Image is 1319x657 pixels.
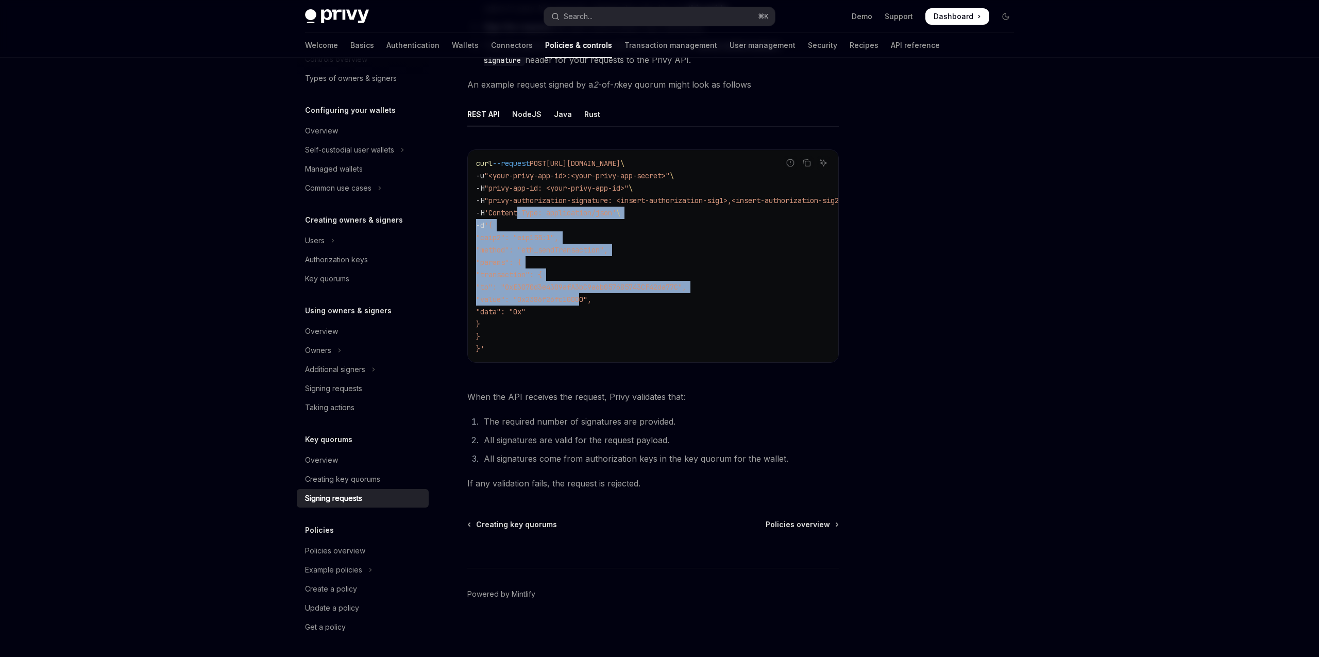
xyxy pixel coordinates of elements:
a: Authorization keys [297,250,429,269]
li: All signatures come from authorization keys in the key quorum for the wallet. [481,451,839,466]
a: Authentication [386,33,439,58]
span: curl [476,159,493,168]
img: dark logo [305,9,369,24]
div: Overview [305,125,338,137]
a: Basics [350,33,374,58]
div: Taking actions [305,401,354,414]
div: Self-custodial user wallets [305,144,394,156]
span: "value": "0x2386f26fc10000", [476,295,591,304]
a: Recipes [850,33,878,58]
span: -H [476,208,484,217]
div: Signing requests [305,492,362,504]
a: Policies & controls [545,33,612,58]
span: Creating key quorums [476,519,557,530]
a: Dashboard [925,8,989,25]
div: Create a policy [305,583,357,595]
span: ⌘ K [758,12,769,21]
a: Welcome [305,33,338,58]
a: Support [885,11,913,22]
span: } [476,319,480,329]
a: Demo [852,11,872,22]
a: Creating key quorums [468,519,557,530]
a: Get a policy [297,618,429,636]
span: When the API receives the request, Privy validates that: [467,390,839,404]
span: POST [530,159,546,168]
span: "data": "0x" [476,307,526,316]
div: Rust [584,102,600,126]
a: Signing requests [297,379,429,398]
h5: Key quorums [305,433,352,446]
span: --request [493,159,530,168]
span: "privy-app-id: <your-privy-app-id>" [484,183,629,193]
h5: Policies [305,524,334,536]
a: Types of owners & signers [297,69,429,88]
div: Overview [305,454,338,466]
a: Taking actions [297,398,429,417]
h5: Creating owners & signers [305,214,403,226]
button: Report incorrect code [784,156,797,170]
button: Open search [544,7,775,26]
div: Common use cases [305,182,371,194]
a: Policies overview [766,519,838,530]
span: "<your-privy-app-id>:<your-privy-app-secret>" [484,171,670,180]
div: Overview [305,325,338,338]
span: Dashboard [934,11,973,22]
div: REST API [467,102,500,126]
span: \ [670,171,674,180]
a: Create a policy [297,580,429,598]
span: [URL][DOMAIN_NAME] [546,159,620,168]
a: Creating key quorums [297,470,429,488]
span: "transaction": { [476,270,542,279]
span: "to": "0xE3070d3e4309afA3bC9a6b057685743CF42da77C", [476,282,686,292]
a: Overview [297,451,429,469]
button: Toggle Common use cases section [297,179,429,197]
span: -u [476,171,484,180]
a: User management [730,33,796,58]
a: Wallets [452,33,479,58]
h5: Configuring your wallets [305,104,396,116]
button: Toggle Owners section [297,341,429,360]
span: \ [629,183,633,193]
span: -H [476,183,484,193]
a: Update a policy [297,599,429,617]
span: An example request signed by a -of- key quorum might look as follows [467,77,839,92]
span: -d [476,221,484,230]
span: "params": { [476,258,521,267]
div: Creating key quorums [305,473,380,485]
a: Overview [297,122,429,140]
button: Toggle Example policies section [297,561,429,579]
span: -H [476,196,484,205]
a: Powered by Mintlify [467,589,535,599]
span: "privy-authorization-signature: <insert-authorization-sig1>,<insert-authorization-sig2>" [484,196,847,205]
button: Toggle Self-custodial user wallets section [297,141,429,159]
a: Managed wallets [297,160,429,178]
span: \ [620,159,624,168]
li: All signatures are valid for the request payload. [481,433,839,447]
div: Authorization keys [305,254,368,266]
em: n [614,79,618,90]
span: "method": "eth_sendTransaction", [476,245,608,255]
div: Get a policy [305,621,346,633]
span: 'Content-Type: application/json' [484,208,616,217]
span: '{ [484,221,493,230]
a: Connectors [491,33,533,58]
span: } [476,332,480,341]
div: Example policies [305,564,362,576]
span: }' [476,344,484,353]
span: Policies overview [766,519,830,530]
div: Search... [564,10,593,23]
div: Key quorums [305,273,349,285]
span: \ [616,208,620,217]
div: Additional signers [305,363,365,376]
div: Owners [305,344,331,357]
button: Toggle dark mode [997,8,1014,25]
a: Signing requests [297,489,429,508]
h5: Using owners & signers [305,305,392,317]
em: 2 [593,79,598,90]
div: Java [554,102,572,126]
a: Policies overview [297,542,429,560]
div: Policies overview [305,545,365,557]
button: Toggle Additional signers section [297,360,429,379]
div: Signing requests [305,382,362,395]
div: NodeJS [512,102,542,126]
